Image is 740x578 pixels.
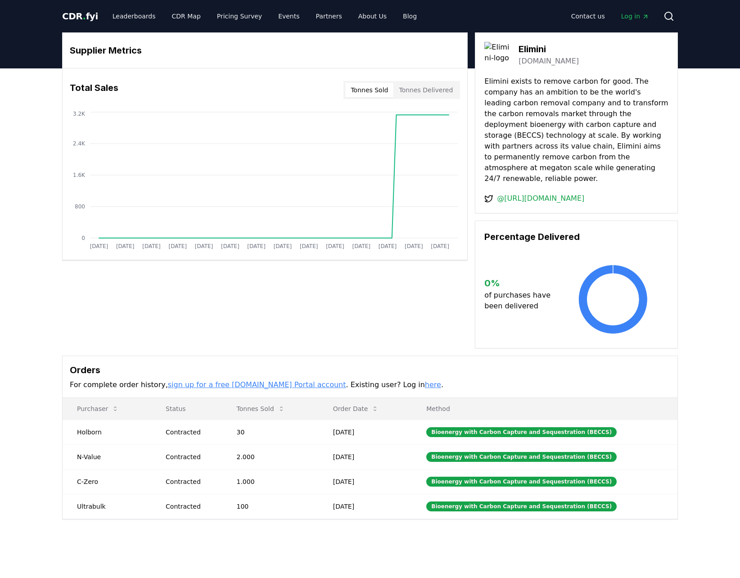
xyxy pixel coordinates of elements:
[426,477,617,487] div: Bioenergy with Carbon Capture and Sequestration (BECCS)
[222,444,319,469] td: 2.000
[166,477,215,486] div: Contracted
[73,172,86,178] tspan: 1.6K
[564,8,612,24] a: Contact us
[210,8,269,24] a: Pricing Survey
[425,380,441,389] a: here
[309,8,349,24] a: Partners
[326,243,344,249] tspan: [DATE]
[195,243,213,249] tspan: [DATE]
[431,243,450,249] tspan: [DATE]
[221,243,239,249] tspan: [DATE]
[63,420,151,444] td: Holborn
[419,404,670,413] p: Method
[564,8,656,24] nav: Main
[165,8,208,24] a: CDR Map
[274,243,292,249] tspan: [DATE]
[484,76,668,184] p: Elimini exists to remove carbon for good. The company has an ambition to be the world's leading c...
[497,193,584,204] a: @[URL][DOMAIN_NAME]
[70,81,118,99] h3: Total Sales
[345,83,393,97] button: Tonnes Sold
[319,420,412,444] td: [DATE]
[222,494,319,519] td: 100
[352,243,371,249] tspan: [DATE]
[426,501,617,511] div: Bioenergy with Carbon Capture and Sequestration (BECCS)
[116,243,135,249] tspan: [DATE]
[63,494,151,519] td: Ultrabulk
[222,469,319,494] td: 1.000
[62,10,98,23] a: CDR.fyi
[63,469,151,494] td: C-Zero
[70,363,670,377] h3: Orders
[519,42,579,56] h3: Elimini
[81,235,85,241] tspan: 0
[300,243,318,249] tspan: [DATE]
[63,444,151,469] td: N-Value
[351,8,394,24] a: About Us
[319,494,412,519] td: [DATE]
[73,111,86,117] tspan: 3.2K
[248,243,266,249] tspan: [DATE]
[70,44,460,57] h3: Supplier Metrics
[396,8,424,24] a: Blog
[75,203,85,210] tspan: 800
[158,404,215,413] p: Status
[379,243,397,249] tspan: [DATE]
[271,8,307,24] a: Events
[169,243,187,249] tspan: [DATE]
[105,8,163,24] a: Leaderboards
[426,427,617,437] div: Bioenergy with Carbon Capture and Sequestration (BECCS)
[222,420,319,444] td: 30
[166,428,215,437] div: Contracted
[62,11,98,22] span: CDR fyi
[166,502,215,511] div: Contracted
[426,452,617,462] div: Bioenergy with Carbon Capture and Sequestration (BECCS)
[393,83,458,97] button: Tonnes Delivered
[230,400,292,418] button: Tonnes Sold
[614,8,656,24] a: Log in
[142,243,161,249] tspan: [DATE]
[621,12,649,21] span: Log in
[70,400,126,418] button: Purchaser
[405,243,423,249] tspan: [DATE]
[484,42,510,67] img: Elimini-logo
[519,56,579,67] a: [DOMAIN_NAME]
[90,243,108,249] tspan: [DATE]
[319,444,412,469] td: [DATE]
[326,400,386,418] button: Order Date
[73,140,86,147] tspan: 2.4K
[105,8,424,24] nav: Main
[319,469,412,494] td: [DATE]
[70,379,670,390] p: For complete order history, . Existing user? Log in .
[83,11,86,22] span: .
[484,276,558,290] h3: 0 %
[168,380,346,389] a: sign up for a free [DOMAIN_NAME] Portal account
[166,452,215,461] div: Contracted
[484,230,668,244] h3: Percentage Delivered
[484,290,558,312] p: of purchases have been delivered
